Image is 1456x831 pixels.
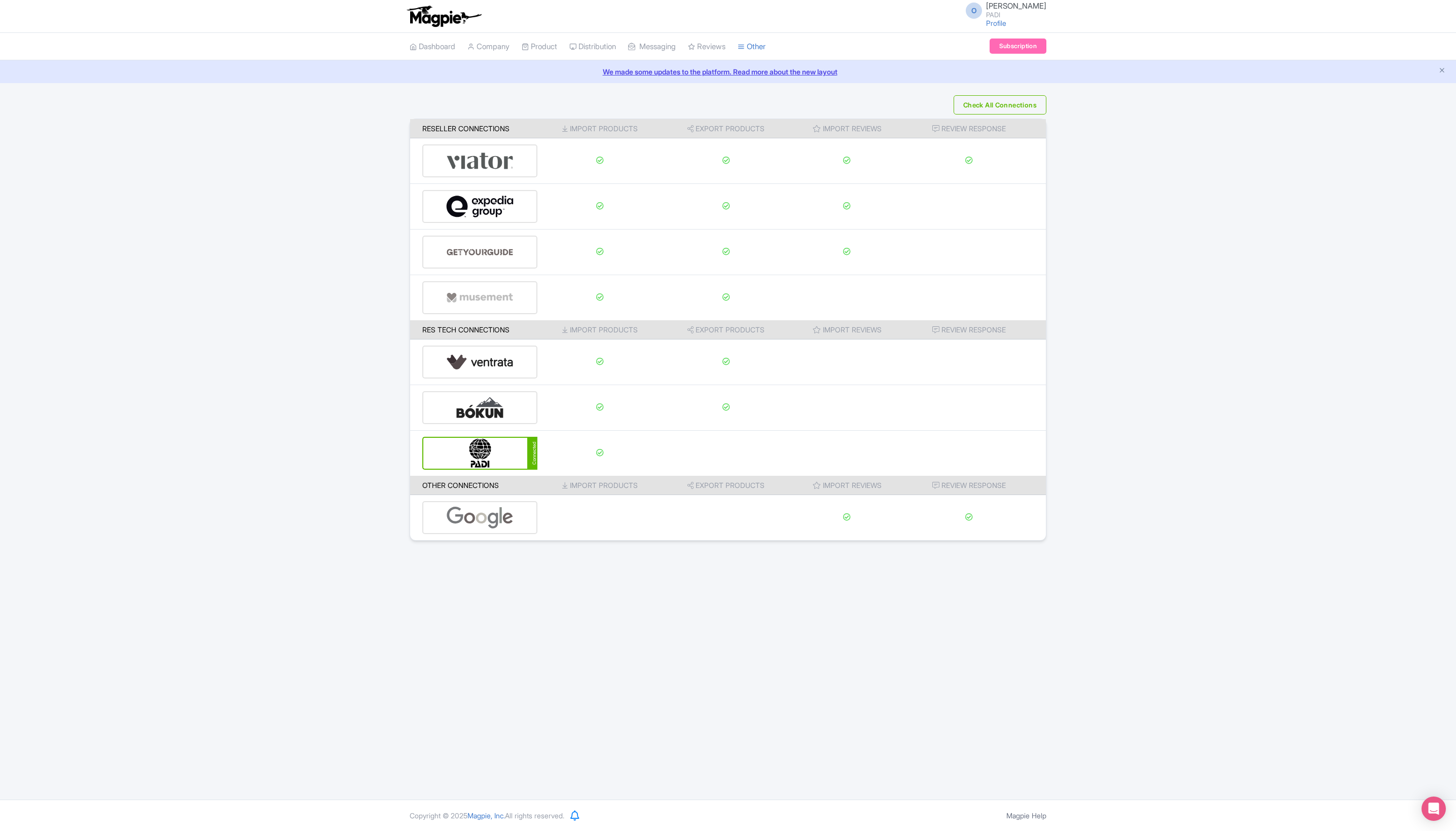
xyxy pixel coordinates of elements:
[738,33,766,61] a: Other
[954,95,1046,115] button: Check All Connections
[467,33,509,61] a: Company
[410,119,537,138] th: Reseller Connections
[662,119,790,138] th: Export Products
[446,502,514,533] img: google-96de159c2084212d3cdd3c2fb262314c.svg
[410,33,455,61] a: Dashboard
[410,476,537,495] th: Other Connections
[405,5,483,27] img: logo-ab69f6fb50320c5b225c76a69d11143b.png
[904,119,1046,138] th: Review Response
[527,437,537,470] div: Connected
[446,145,514,176] img: viator-e2bf771eb72f7a6029a5edfbb081213a.svg
[790,119,904,138] th: Import Reviews
[446,347,514,377] img: ventrata-b8ee9d388f52bb9ce077e58fa33de912.svg
[537,476,663,495] th: Import Products
[6,66,1450,77] a: We made some updates to the platform. Read more about the new layout
[1438,65,1446,77] button: Close announcement
[990,39,1046,54] a: Subscription
[446,438,515,469] img: padi-d8839556b6cfbd2c30d3e47ef5cc6c4e.svg
[446,282,514,313] img: musement-dad6797fd076d4ac540800b229e01643.svg
[904,320,1046,339] th: Review Response
[569,33,616,61] a: Distribution
[790,476,904,495] th: Import Reviews
[404,810,570,821] div: Copyright © 2025 All rights reserved.
[1422,797,1446,821] div: Open Intercom Messenger
[628,33,676,61] a: Messaging
[446,237,514,268] img: get_your_guide-5a6366678479520ec94e3f9d2b9f304b.svg
[467,811,505,820] span: Magpie, Inc.
[986,19,1006,27] a: Profile
[688,33,725,61] a: Reviews
[1006,811,1046,820] a: Magpie Help
[904,476,1046,495] th: Review Response
[422,437,537,470] a: Connected
[446,191,514,222] img: expedia-9e2f273c8342058d41d2cc231867de8b.svg
[662,320,790,339] th: Export Products
[446,392,514,423] img: bokun-9d666bd0d1b458dbc8a9c3d52590ba5a.svg
[960,2,1046,18] a: O [PERSON_NAME] PADI
[537,320,663,339] th: Import Products
[966,3,982,19] span: O
[537,119,663,138] th: Import Products
[410,320,537,339] th: Res Tech Connections
[790,320,904,339] th: Import Reviews
[522,33,557,61] a: Product
[986,12,1046,18] small: PADI
[986,1,1046,11] span: [PERSON_NAME]
[662,476,790,495] th: Export Products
